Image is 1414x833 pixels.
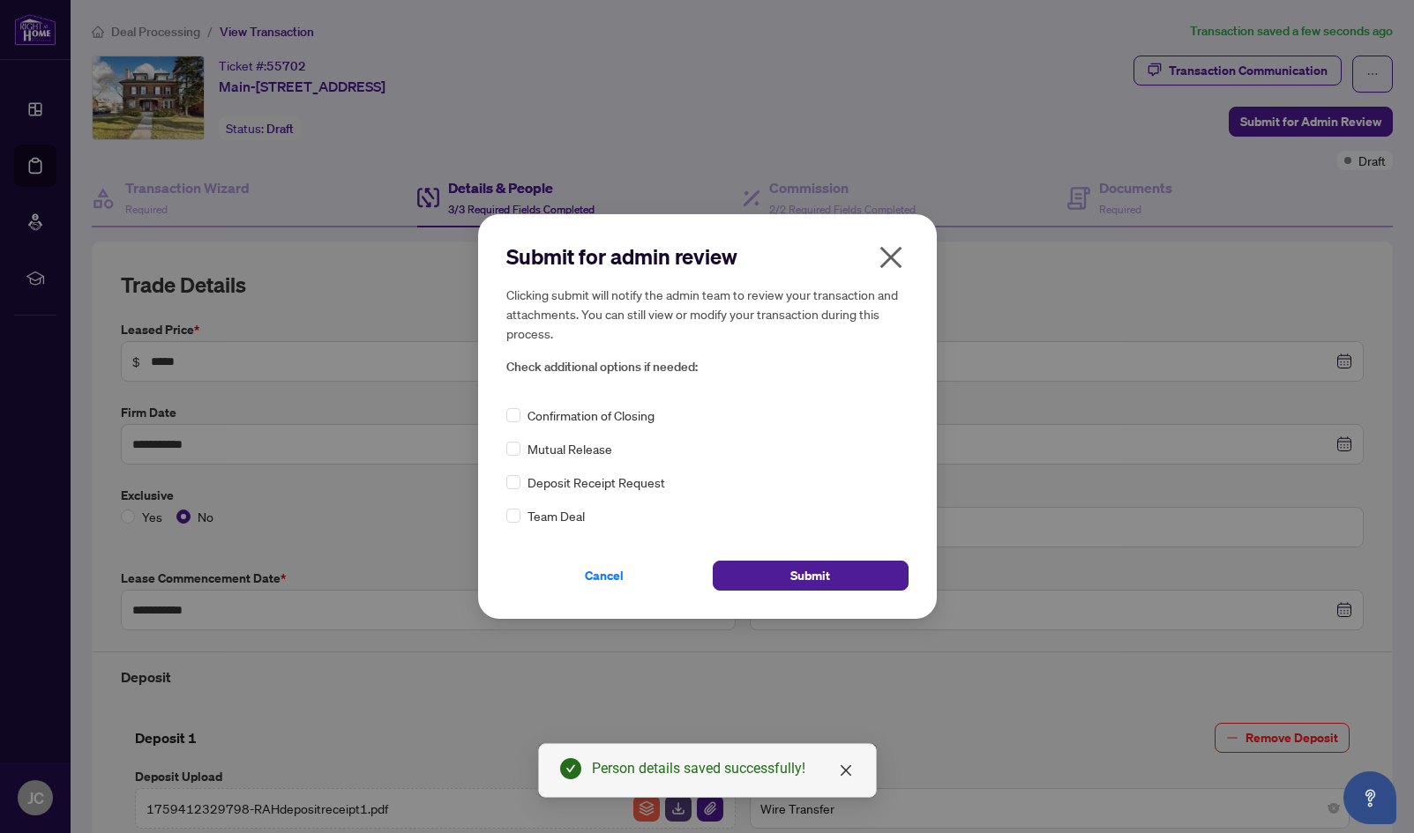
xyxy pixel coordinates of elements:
[560,758,581,779] span: check-circle
[527,472,665,492] span: Deposit Receipt Request
[1343,771,1396,824] button: Open asap
[506,357,909,377] span: Check additional options if needed:
[836,761,856,780] a: Close
[506,285,909,343] h5: Clicking submit will notify the admin team to review your transaction and attachments. You can st...
[585,562,624,590] span: Cancel
[506,242,909,271] h2: Submit for admin review
[877,243,905,271] span: close
[713,561,909,591] button: Submit
[839,763,853,777] span: close
[527,405,655,425] span: Confirmation of Closing
[527,506,585,525] span: Team Deal
[527,439,612,458] span: Mutual Release
[506,561,702,591] button: Cancel
[592,758,855,779] div: Person details saved successfully!
[790,562,830,590] span: Submit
